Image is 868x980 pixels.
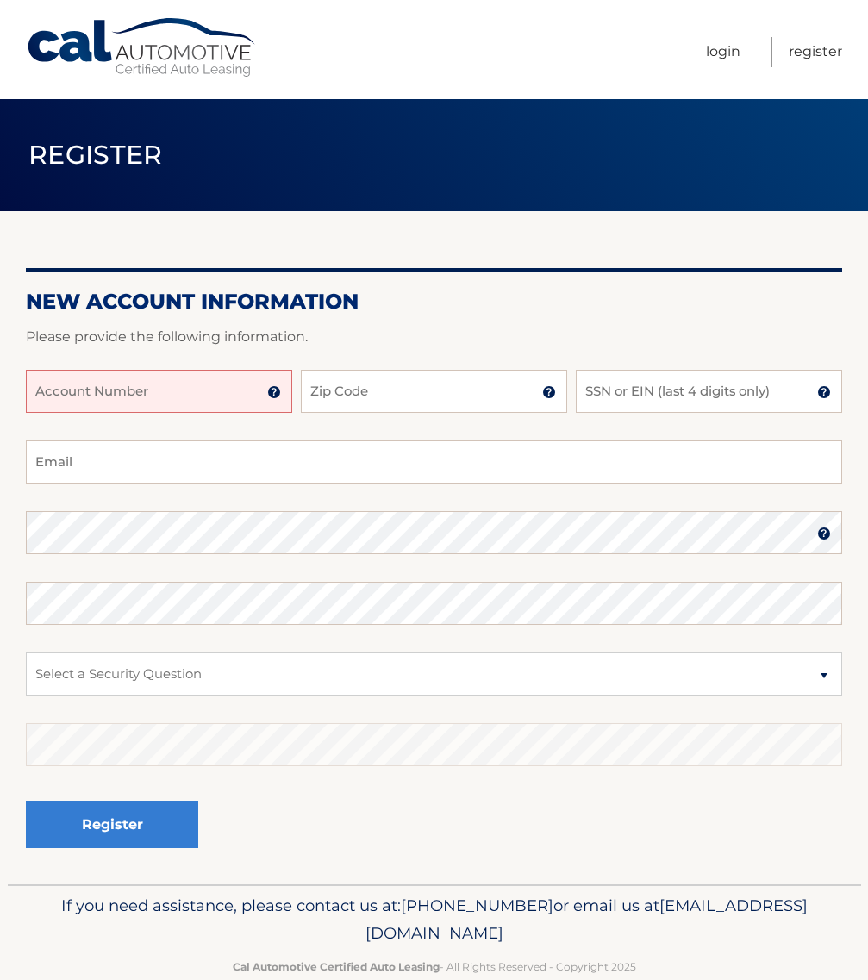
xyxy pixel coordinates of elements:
button: Register [26,801,198,848]
p: Please provide the following information. [26,325,842,349]
a: Register [789,37,842,67]
img: tooltip.svg [542,385,556,399]
input: Account Number [26,370,292,413]
input: Email [26,440,842,484]
input: SSN or EIN (last 4 digits only) [576,370,842,413]
p: If you need assistance, please contact us at: or email us at [34,892,835,947]
a: Login [706,37,740,67]
img: tooltip.svg [817,527,831,540]
img: tooltip.svg [817,385,831,399]
img: tooltip.svg [267,385,281,399]
span: [EMAIL_ADDRESS][DOMAIN_NAME] [365,896,808,943]
input: Zip Code [301,370,567,413]
span: Register [28,139,163,171]
p: - All Rights Reserved - Copyright 2025 [34,958,835,976]
span: [PHONE_NUMBER] [401,896,553,915]
h2: New Account Information [26,289,842,315]
a: Cal Automotive [26,17,259,78]
strong: Cal Automotive Certified Auto Leasing [233,960,440,973]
